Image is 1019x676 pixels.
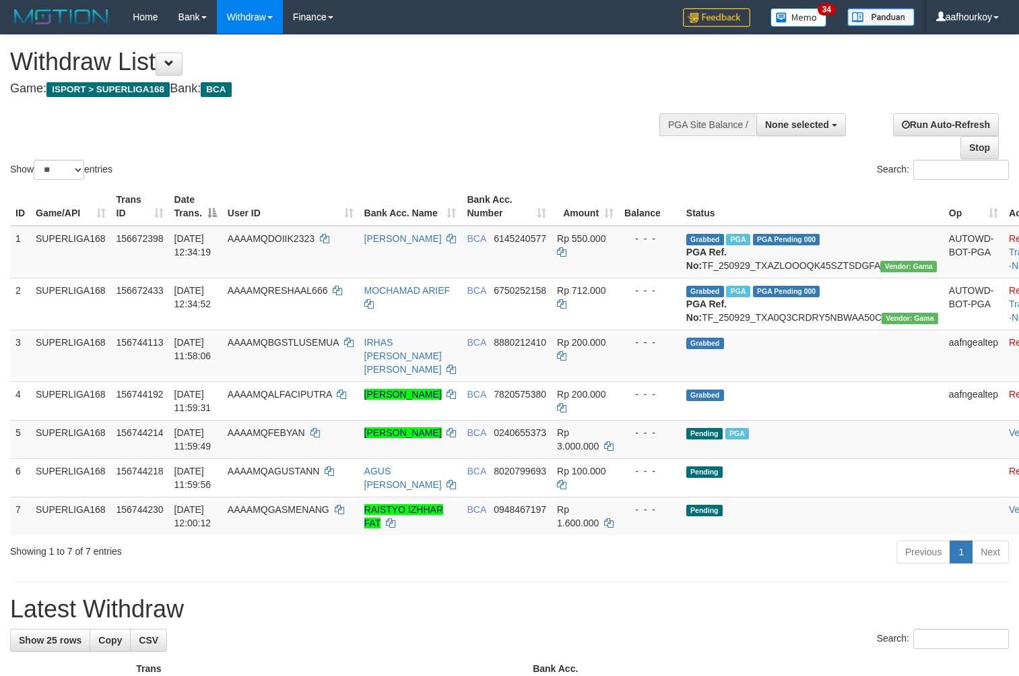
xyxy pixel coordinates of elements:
th: Balance [619,187,681,226]
img: panduan.png [847,8,915,26]
span: PGA Pending [753,286,820,297]
th: Trans ID: activate to sort column ascending [111,187,169,226]
span: Pending [686,428,723,439]
span: BCA [467,285,486,296]
span: Marked by aafsoycanthlai [726,286,750,297]
span: 156744214 [117,427,164,438]
a: Copy [90,629,131,652]
td: aafngealtep [944,330,1004,381]
div: - - - [624,336,676,349]
span: None selected [765,119,829,130]
span: Rp 1.600.000 [557,504,599,528]
span: Grabbed [686,234,724,245]
span: ISPORT > SUPERLIGA168 [46,82,170,97]
td: SUPERLIGA168 [30,381,111,420]
td: SUPERLIGA168 [30,278,111,330]
span: AAAAMQGASMENANG [228,504,329,515]
span: [DATE] 11:59:56 [174,466,211,490]
td: 3 [10,330,30,381]
span: Marked by aafsoycanthlai [726,234,750,245]
a: Run Auto-Refresh [893,113,999,136]
span: AAAAMQALFACIPUTRA [228,389,332,400]
span: 156744113 [117,337,164,348]
div: - - - [624,388,676,401]
a: 1 [950,541,973,563]
span: Vendor URL: https://trx31.1velocity.biz [880,261,937,272]
div: - - - [624,232,676,245]
span: 156744230 [117,504,164,515]
span: BCA [467,504,486,515]
span: CSV [139,635,158,646]
input: Search: [913,629,1009,649]
th: User ID: activate to sort column ascending [222,187,359,226]
a: CSV [130,629,167,652]
a: RAISTYO IZHHAR FAT [364,504,443,528]
span: Copy 0240655373 to clipboard [494,427,546,438]
span: [DATE] 11:59:31 [174,389,211,413]
span: [DATE] 12:34:19 [174,233,211,257]
a: Stop [960,136,999,159]
span: BCA [467,233,486,244]
div: Showing 1 to 7 of 7 entries [10,539,414,558]
td: aafngealtep [944,381,1004,420]
span: [DATE] 11:58:06 [174,337,211,361]
div: PGA Site Balance / [659,113,756,136]
span: [DATE] 12:34:52 [174,285,211,309]
th: Bank Acc. Name: activate to sort column ascending [359,187,462,226]
span: Pending [686,505,723,516]
span: BCA [201,82,231,97]
span: Copy 6750252158 to clipboard [494,285,546,296]
div: - - - [624,464,676,478]
span: Copy 8020799693 to clipboard [494,466,546,477]
a: AGUS [PERSON_NAME] [364,466,442,490]
label: Search: [877,160,1009,180]
span: Grabbed [686,390,724,401]
td: AUTOWD-BOT-PGA [944,278,1004,330]
h1: Withdraw List [10,49,666,75]
span: Rp 3.000.000 [557,427,599,452]
span: Copy [98,635,122,646]
select: Showentries [34,160,84,180]
label: Show entries [10,160,112,180]
span: 156672398 [117,233,164,244]
img: Button%20Memo.svg [770,8,827,27]
a: Next [972,541,1009,563]
a: IRHAS [PERSON_NAME] [PERSON_NAME] [364,337,442,375]
span: BCA [467,427,486,438]
span: AAAAMQRESHAAL666 [228,285,328,296]
span: Copy 8880212410 to clipboard [494,337,546,348]
span: AAAAMQBGSTLUSEMUA [228,337,339,348]
td: 5 [10,420,30,458]
a: [PERSON_NAME] [364,233,442,244]
th: Op: activate to sort column ascending [944,187,1004,226]
span: Rp 712.000 [557,285,605,296]
button: None selected [756,113,846,136]
span: [DATE] 12:00:12 [174,504,211,528]
input: Search: [913,160,1009,180]
span: AAAAMQFEBYAN [228,427,305,438]
a: Previous [896,541,950,563]
span: BCA [467,389,486,400]
td: SUPERLIGA168 [30,226,111,278]
span: PGA Pending [753,234,820,245]
a: MOCHAMAD ARIEF [364,285,451,296]
span: [DATE] 11:59:49 [174,427,211,452]
th: Amount: activate to sort column ascending [552,187,619,226]
td: TF_250929_TXA0Q3CRDRY5NBWAA50C [681,278,944,330]
span: Copy 0948467197 to clipboard [494,504,546,515]
td: 7 [10,497,30,535]
span: Marked by aafsoycanthlai [725,428,749,439]
div: - - - [624,503,676,516]
b: PGA Ref. No: [686,299,727,323]
span: Rp 100.000 [557,466,605,477]
td: SUPERLIGA168 [30,330,111,381]
img: MOTION_logo.png [10,7,112,27]
td: 1 [10,226,30,278]
span: Grabbed [686,338,724,349]
td: SUPERLIGA168 [30,420,111,458]
td: SUPERLIGA168 [30,497,111,535]
span: 156744192 [117,389,164,400]
span: Copy 6145240577 to clipboard [494,233,546,244]
span: 34 [818,3,836,16]
td: 6 [10,458,30,497]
